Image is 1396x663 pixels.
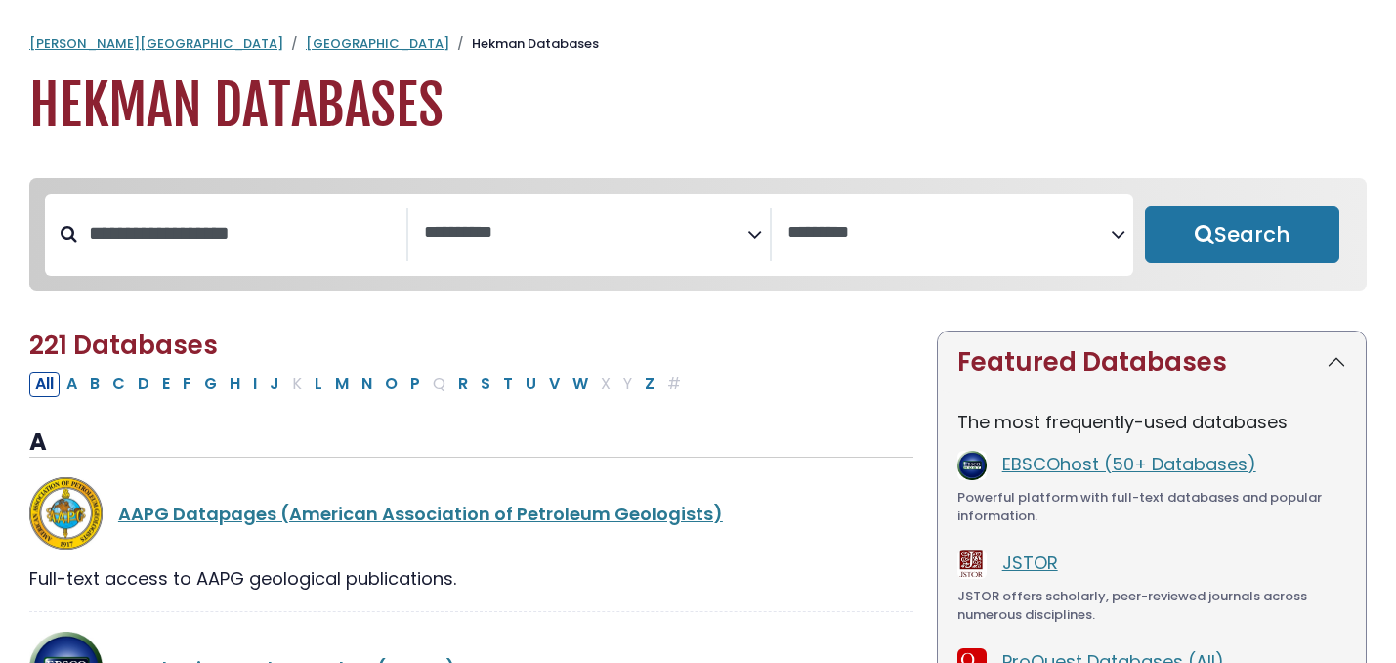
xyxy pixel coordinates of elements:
button: Filter Results E [156,372,176,397]
button: Filter Results B [84,372,106,397]
button: Filter Results L [309,372,328,397]
nav: breadcrumb [29,34,1367,54]
nav: Search filters [29,178,1367,291]
p: The most frequently-used databases [957,409,1346,435]
button: Filter Results R [452,372,474,397]
button: Filter Results D [132,372,155,397]
button: Filter Results W [567,372,594,397]
button: Filter Results Z [639,372,660,397]
button: Filter Results N [356,372,378,397]
textarea: Search [787,223,1111,243]
button: Filter Results M [329,372,355,397]
span: 221 Databases [29,328,218,363]
button: Filter Results P [404,372,426,397]
button: Filter Results V [543,372,566,397]
button: Filter Results C [106,372,131,397]
div: Full-text access to AAPG geological publications. [29,565,913,592]
input: Search database by title or keyword [77,217,406,249]
button: Filter Results G [198,372,223,397]
a: EBSCOhost (50+ Databases) [1002,452,1256,476]
button: Filter Results H [224,372,246,397]
button: Featured Databases [938,331,1366,393]
button: Filter Results A [61,372,83,397]
button: Filter Results J [264,372,285,397]
li: Hekman Databases [449,34,599,54]
div: Powerful platform with full-text databases and popular information. [957,488,1346,526]
h1: Hekman Databases [29,73,1367,139]
button: Submit for Search Results [1145,206,1339,263]
button: Filter Results T [497,372,519,397]
button: All [29,372,60,397]
h3: A [29,428,913,458]
button: Filter Results U [520,372,542,397]
a: AAPG Datapages (American Association of Petroleum Geologists) [118,502,723,526]
a: [GEOGRAPHIC_DATA] [306,34,449,53]
textarea: Search [424,223,747,243]
button: Filter Results O [379,372,403,397]
button: Filter Results I [247,372,263,397]
button: Filter Results F [177,372,197,397]
div: JSTOR offers scholarly, peer-reviewed journals across numerous disciplines. [957,587,1346,625]
a: [PERSON_NAME][GEOGRAPHIC_DATA] [29,34,283,53]
a: JSTOR [1002,551,1058,575]
button: Filter Results S [475,372,496,397]
div: Alpha-list to filter by first letter of database name [29,371,689,395]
